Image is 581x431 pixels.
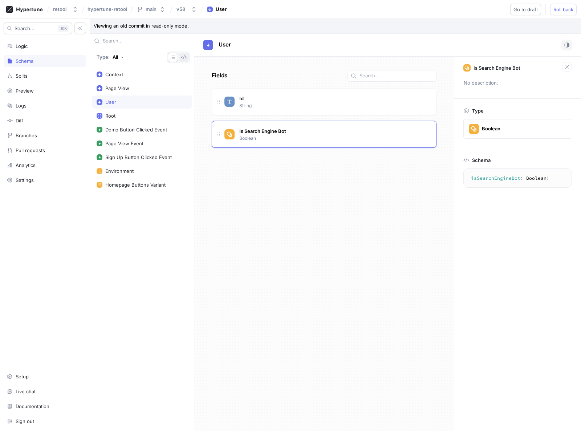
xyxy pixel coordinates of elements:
[16,147,45,153] div: Pull requests
[90,19,581,34] p: Viewing an old commit in read-only mode.
[219,41,231,49] p: User
[239,135,256,142] p: Boolean
[105,113,115,119] div: Root
[113,55,118,60] div: All
[472,157,491,163] p: Schema
[463,119,572,139] button: Boolean
[16,389,36,394] div: Live chat
[16,177,34,183] div: Settings
[105,85,129,91] div: Page View
[105,99,116,105] div: User
[212,72,227,80] p: Fields
[4,23,72,34] button: Search...K
[105,141,143,146] div: Page View Event
[105,168,134,174] div: Environment
[105,127,167,133] div: Demo Button Clicked Event
[216,6,227,13] div: User
[482,126,500,132] div: Boolean
[15,26,34,31] span: Search...
[16,103,27,109] div: Logs
[105,182,166,188] div: Homepage Buttons Variant
[16,118,23,123] div: Diff
[105,72,123,77] div: Context
[16,374,29,379] div: Setup
[16,133,37,138] div: Branches
[16,73,28,79] div: Splits
[550,4,577,15] button: Roll back
[472,108,484,114] p: Type
[174,3,200,15] button: v58
[16,418,34,424] div: Sign out
[16,43,28,49] div: Logic
[97,55,110,60] p: Type:
[16,88,34,94] div: Preview
[103,37,190,45] input: Search...
[239,102,252,109] p: String
[105,154,172,160] div: Sign Up Button Clicked Event
[94,52,126,63] button: Type: All
[513,7,538,12] span: Go to draft
[134,3,168,15] button: main
[176,6,185,12] div: v58
[359,72,433,80] input: Search...
[553,7,573,12] span: Roll back
[53,6,66,12] div: retool
[16,58,33,64] div: Schema
[510,4,541,15] button: Go to draft
[4,400,86,412] a: Documentation
[474,65,520,71] p: Is Search Engine Bot
[88,7,127,12] span: hypertune-retool
[50,3,81,15] button: retool
[16,403,49,409] div: Documentation
[239,95,244,101] span: Id
[467,172,569,185] textarea: isSearchEngineBot: Boolean!
[460,77,575,89] p: No description.
[146,6,157,12] div: main
[239,128,286,134] span: Is Search Engine Bot
[16,162,36,168] div: Analytics
[58,25,69,32] div: K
